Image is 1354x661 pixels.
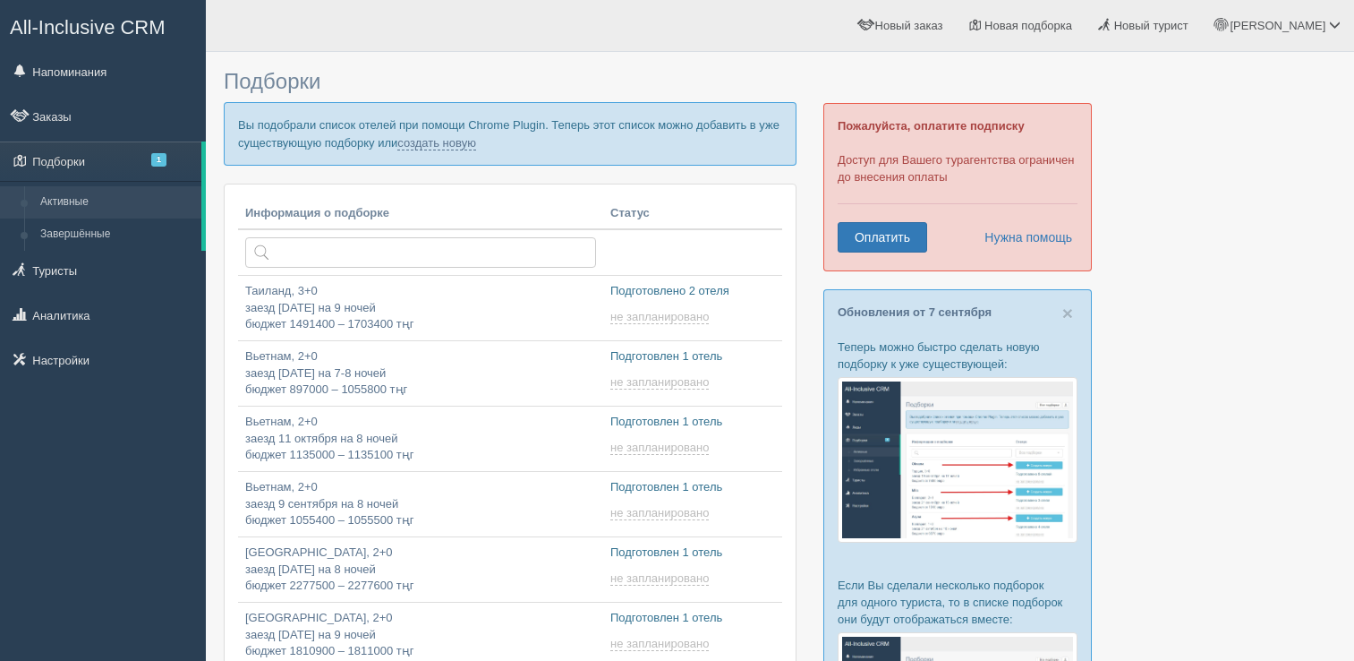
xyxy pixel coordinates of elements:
[238,537,603,602] a: [GEOGRAPHIC_DATA], 2+0заезд [DATE] на 8 ночейбюджет 2277500 – 2277600 тңг
[610,375,709,390] span: не запланировано
[245,610,596,660] p: [GEOGRAPHIC_DATA], 2+0 заезд [DATE] на 9 ночей бюджет 1810900 – 1811000 тңг
[610,414,775,431] p: Подготовлен 1 отель
[10,16,166,39] span: All-Inclusive CRM
[610,637,712,651] a: не запланировано
[610,348,775,365] p: Подготовлен 1 отель
[1062,303,1073,323] span: ×
[32,186,201,219] a: Активные
[238,198,603,230] th: Информация о подборке
[610,310,709,324] span: не запланировано
[1114,19,1188,32] span: Новый турист
[838,339,1077,373] p: Теперь можно быстро сделать новую подборку к уже существующей:
[610,506,712,520] a: не запланировано
[838,305,992,319] a: Обновления от 7 сентября
[245,348,596,399] p: Вьетнам, 2+0 заезд [DATE] на 7-8 ночей бюджет 897000 – 1055800 тңг
[610,571,709,586] span: не запланировано
[610,545,775,562] p: Подготовлен 1 отель
[610,375,712,390] a: не запланировано
[32,219,201,251] a: Завершённые
[838,119,1025,133] b: Пожалуйста, оплатите подписку
[838,577,1077,628] p: Если Вы сделали несколько подборок для одного туриста, то в списке подборок они будут отображатьс...
[238,276,603,340] a: Таиланд, 3+0заезд [DATE] на 9 ночейбюджет 1491400 – 1703400 тңг
[245,479,596,529] p: Вьетнам, 2+0 заезд 9 сентября на 8 ночей бюджет 1055400 – 1055500 тңг
[238,341,603,406] a: Вьетнам, 2+0заезд [DATE] на 7-8 ночейбюджет 897000 – 1055800 тңг
[245,283,596,333] p: Таиланд, 3+0 заезд [DATE] на 9 ночей бюджет 1491400 – 1703400 тңг
[245,237,596,268] input: Поиск по стране или туристу
[238,407,603,471] a: Вьетнам, 2+0заезд 11 октября на 8 ночейбюджет 1135000 – 1135100 тңг
[151,153,166,167] span: 1
[610,610,775,627] p: Подготовлен 1 отель
[610,441,712,455] a: не запланировано
[973,222,1073,253] a: Нужна помощь
[610,310,712,324] a: не запланировано
[984,19,1072,32] span: Новая подборка
[838,377,1077,543] img: %D0%BF%D0%BE%D0%B4%D0%B1%D0%BE%D1%80%D0%BA%D0%B0-%D1%82%D1%83%D1%80%D0%B8%D1%81%D1%82%D1%83-%D1%8...
[610,441,709,455] span: не запланировано
[838,222,927,253] a: Оплатить
[224,69,320,93] span: Подборки
[245,414,596,464] p: Вьетнам, 2+0 заезд 11 октября на 8 ночей бюджет 1135000 – 1135100 тңг
[603,198,782,230] th: Статус
[1062,304,1073,322] button: Close
[245,545,596,595] p: [GEOGRAPHIC_DATA], 2+0 заезд [DATE] на 8 ночей бюджет 2277500 – 2277600 тңг
[610,571,712,586] a: не запланировано
[610,479,775,496] p: Подготовлен 1 отель
[397,136,476,150] a: создать новую
[823,103,1092,271] div: Доступ для Вашего турагентства ограничен до внесения оплаты
[610,637,709,651] span: не запланировано
[224,102,796,165] p: Вы подобрали список отелей при помощи Chrome Plugin. Теперь этот список можно добавить в уже суще...
[610,283,775,300] p: Подготовлено 2 отеля
[875,19,943,32] span: Новый заказ
[610,506,709,520] span: не запланировано
[1230,19,1325,32] span: [PERSON_NAME]
[238,472,603,537] a: Вьетнам, 2+0заезд 9 сентября на 8 ночейбюджет 1055400 – 1055500 тңг
[1,1,205,50] a: All-Inclusive CRM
